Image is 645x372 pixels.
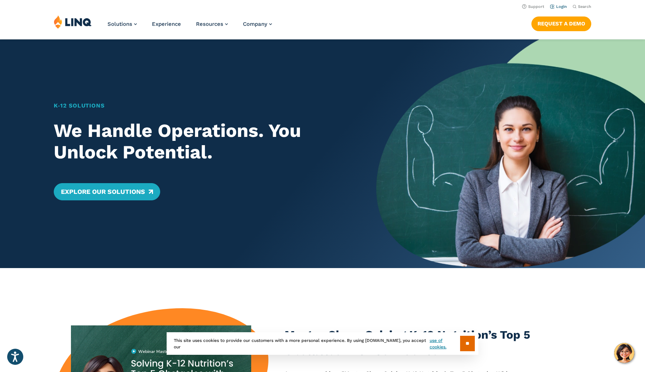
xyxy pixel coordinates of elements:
a: use of cookies. [430,337,460,350]
span: Solutions [107,21,132,27]
a: Experience [152,21,181,27]
span: Company [243,21,267,27]
button: Hello, have a question? Let’s chat. [614,343,634,363]
h3: Master Class: Solving K-12 Nutrition’s Top 5 Obstacles With Confidence [285,327,545,359]
img: Home Banner [376,39,645,268]
a: Request a Demo [531,16,591,31]
nav: Primary Navigation [107,15,272,39]
nav: Button Navigation [531,15,591,31]
img: LINQ | K‑12 Software [54,15,92,29]
a: Support [522,4,544,9]
h2: We Handle Operations. You Unlock Potential. [54,120,350,163]
a: Login [550,4,567,9]
h1: K‑12 Solutions [54,101,350,110]
a: Company [243,21,272,27]
a: Explore Our Solutions [54,183,160,200]
a: Resources [196,21,228,27]
a: Solutions [107,21,137,27]
span: Resources [196,21,223,27]
button: Open Search Bar [573,4,591,9]
div: This site uses cookies to provide our customers with a more personal experience. By using [DOMAIN... [167,332,478,355]
span: Search [578,4,591,9]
